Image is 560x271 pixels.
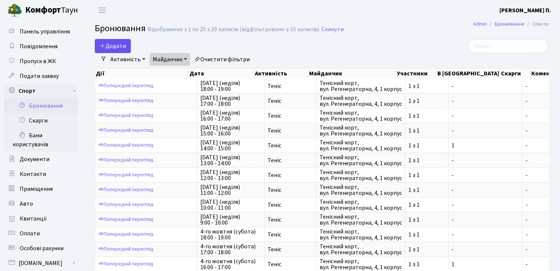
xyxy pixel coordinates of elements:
a: Попередній перегляд [97,214,155,225]
span: Документи [20,155,49,163]
b: Комфорт [25,4,61,16]
span: Квитанції [20,215,47,223]
span: 4-го жовтня (субота) 16:00 - 17:00 [200,258,261,270]
a: Документи [4,152,78,167]
span: Оплати [20,229,40,238]
th: В [GEOGRAPHIC_DATA] [437,68,500,79]
span: [DATE] (неділя) 12:00 - 13:00 [200,169,261,181]
span: Подати заявку [20,72,59,80]
span: Теніс [268,157,313,163]
span: 1 з 1 [408,157,445,163]
a: Попередній перегляд [97,154,155,166]
span: 1 з 1 [408,217,445,223]
span: - [525,202,551,208]
span: Тенісний корт, вул. Регенераторна, 4, 1 корпус [320,169,402,181]
a: [DOMAIN_NAME] [4,256,78,271]
span: Теніс [268,261,313,267]
span: Таун [25,4,78,17]
span: - [451,128,519,134]
span: 4-го жовтня (субота) 18:00 - 19:00 [200,229,261,241]
th: Скарги [500,68,531,79]
span: Теніс [268,232,313,238]
a: Попередній перегляд [97,110,155,121]
span: 1 з 1 [408,202,445,208]
li: Список [524,20,549,28]
span: - [525,232,551,238]
th: Активність [255,68,308,79]
a: Бронювання [495,20,524,28]
a: Admin [473,20,487,28]
span: Теніс [268,172,313,178]
span: 1 [451,143,519,148]
th: Майданчик [308,68,396,79]
button: Переключити навігацію [93,4,111,16]
a: Активність [107,53,148,66]
span: 1 з 1 [408,261,445,267]
span: Авто [20,200,33,208]
nav: breadcrumb [462,16,560,32]
span: Тенісний корт, вул. Регенераторна, 4, 1 корпус [320,229,402,241]
span: Тенісний корт, вул. Регенераторна, 4, 1 корпус [320,244,402,255]
span: - [451,83,519,89]
a: Панель управління [4,24,78,39]
span: 1 з 1 [408,98,445,104]
a: Попередній перегляд [97,95,155,107]
button: Додати [95,39,131,53]
span: [DATE] (неділя) 13:00 - 14:00 [200,154,261,166]
div: Відображено з 1 по 25 з 29 записів (відфільтровано з 33 записів). [148,26,320,33]
span: Тенісний корт, вул. Регенераторна, 4, 1 корпус [320,125,402,137]
span: - [525,83,551,89]
span: 1 з 1 [408,143,445,148]
span: Повідомлення [20,42,58,50]
span: Теніс [268,128,313,134]
th: Дії [95,68,189,79]
span: - [525,261,551,267]
span: 4-го жовтня (субота) 17:00 - 18:00 [200,244,261,255]
span: - [525,157,551,163]
span: - [525,187,551,193]
span: Бронювання [95,22,146,35]
a: Оплати [4,226,78,241]
th: Участники [396,68,437,79]
a: Спорт [4,84,78,98]
span: [DATE] (неділя) 16:00 - 17:00 [200,110,261,122]
span: Теніс [268,202,313,208]
span: - [451,172,519,178]
span: - [451,98,519,104]
span: Тенісний корт, вул. Регенераторна, 4, 1 корпус [320,110,402,122]
span: Приміщення [20,185,53,193]
a: Квитанції [4,211,78,226]
a: Приміщення [4,182,78,196]
span: 1 [451,261,519,267]
a: Попередній перегляд [97,184,155,196]
span: - [525,143,551,148]
span: - [451,157,519,163]
a: [PERSON_NAME] П. [499,6,551,15]
span: [DATE] (неділя) 11:00 - 12:00 [200,184,261,196]
span: Контакти [20,170,46,178]
span: Теніс [268,98,313,104]
span: 1 з 1 [408,187,445,193]
a: Попередній перегляд [97,258,155,270]
th: Дата [189,68,255,79]
span: Теніс [268,113,313,119]
span: [DATE] (неділя) 17:00 - 18:00 [200,95,261,107]
span: Тенісний корт, вул. Регенераторна, 4, 1 корпус [320,80,402,92]
span: - [451,202,519,208]
span: - [525,217,551,223]
span: Пропуск в ЖК [20,57,56,65]
span: - [525,246,551,252]
span: - [525,113,551,119]
a: Пропуск в ЖК [4,54,78,69]
span: [DATE] (неділя) 10:00 - 11:00 [200,199,261,211]
a: Попередній перегляд [97,244,155,255]
span: Панель управління [20,27,70,36]
a: Особові рахунки [4,241,78,256]
span: 1 з 1 [408,246,445,252]
span: - [525,128,551,134]
span: 1 з 1 [408,113,445,119]
input: Пошук... [468,39,549,53]
a: Попередній перегляд [97,80,155,92]
a: Контакти [4,167,78,182]
span: - [451,113,519,119]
